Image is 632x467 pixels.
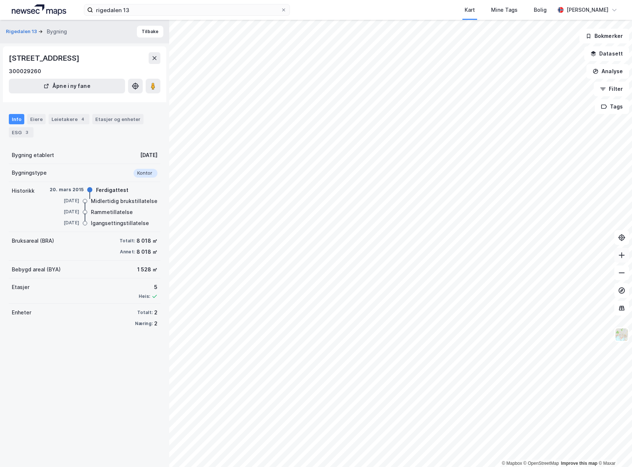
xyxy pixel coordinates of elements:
div: 20. mars 2015 [50,186,84,193]
div: Historikk [12,186,35,195]
div: Ferdigattest [96,186,128,195]
div: Totalt: [120,238,135,244]
div: Kart [465,6,475,14]
div: 2 [154,319,157,328]
div: [PERSON_NAME] [567,6,608,14]
div: Etasjer [12,283,29,292]
input: Søk på adresse, matrikkel, gårdeiere, leietakere eller personer [93,4,281,15]
button: Tags [595,99,629,114]
div: Eiere [27,114,46,124]
div: [DATE] [50,208,79,215]
div: ESG [9,127,33,138]
div: 2 [154,308,157,317]
button: Åpne i ny fane [9,79,125,93]
div: Annet: [120,249,135,255]
button: Analyse [586,64,629,79]
div: Kontrollprogram for chat [595,432,632,467]
div: [STREET_ADDRESS] [9,52,81,64]
div: Enheter [12,308,31,317]
a: Mapbox [502,461,522,466]
div: [DATE] [50,220,79,226]
button: Tilbake [137,26,163,38]
img: Z [615,328,629,342]
div: 8 018 ㎡ [136,236,157,245]
div: Midlertidig brukstillatelse [91,197,157,206]
div: Bolig [534,6,547,14]
div: 300029260 [9,67,41,76]
div: Bygning etablert [12,151,54,160]
div: Bruksareal (BRA) [12,236,54,245]
div: Info [9,114,24,124]
button: Filter [594,82,629,96]
div: Bygningstype [12,168,47,177]
div: Igangsettingstillatelse [91,219,149,228]
button: Bokmerker [579,29,629,43]
div: 3 [23,129,31,136]
img: logo.a4113a55bc3d86da70a041830d287a7e.svg [12,4,66,15]
div: [DATE] [50,197,79,204]
div: Bebygd areal (BYA) [12,265,61,274]
button: Datasett [584,46,629,61]
div: Heis: [139,293,150,299]
div: 1 528 ㎡ [137,265,157,274]
div: Bygning [47,27,67,36]
div: Mine Tags [491,6,518,14]
div: 5 [139,283,157,292]
div: [DATE] [140,151,157,160]
div: Etasjer og enheter [95,116,141,122]
div: Leietakere [49,114,89,124]
div: 4 [79,115,86,123]
button: Rigedalen 13 [6,28,38,35]
a: Improve this map [561,461,597,466]
div: Totalt: [137,310,153,316]
div: 8 018 ㎡ [136,247,157,256]
iframe: Chat Widget [595,432,632,467]
div: Næring: [135,321,153,327]
div: Rammetillatelse [91,208,133,217]
a: OpenStreetMap [523,461,559,466]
